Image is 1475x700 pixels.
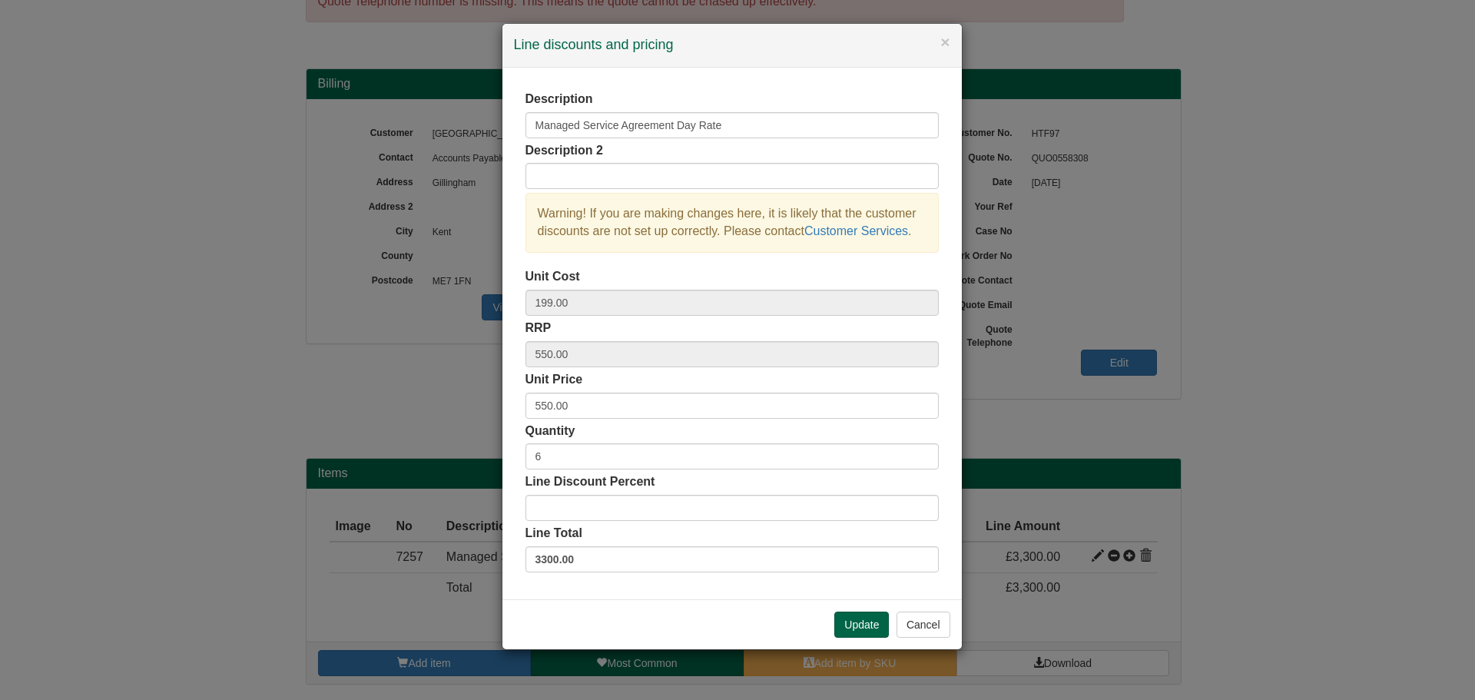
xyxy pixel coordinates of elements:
[525,142,603,160] label: Description 2
[525,473,655,491] label: Line Discount Percent
[804,224,908,237] a: Customer Services
[525,525,582,542] label: Line Total
[525,546,939,572] label: 3300.00
[525,423,575,440] label: Quantity
[525,193,939,253] div: Warning! If you are making changes here, it is likely that the customer discounts are not set up ...
[514,35,950,55] h4: Line discounts and pricing
[525,320,552,337] label: RRP
[525,91,593,108] label: Description
[834,612,889,638] button: Update
[525,371,583,389] label: Unit Price
[897,612,950,638] button: Cancel
[940,34,950,50] button: ×
[525,268,580,286] label: Unit Cost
